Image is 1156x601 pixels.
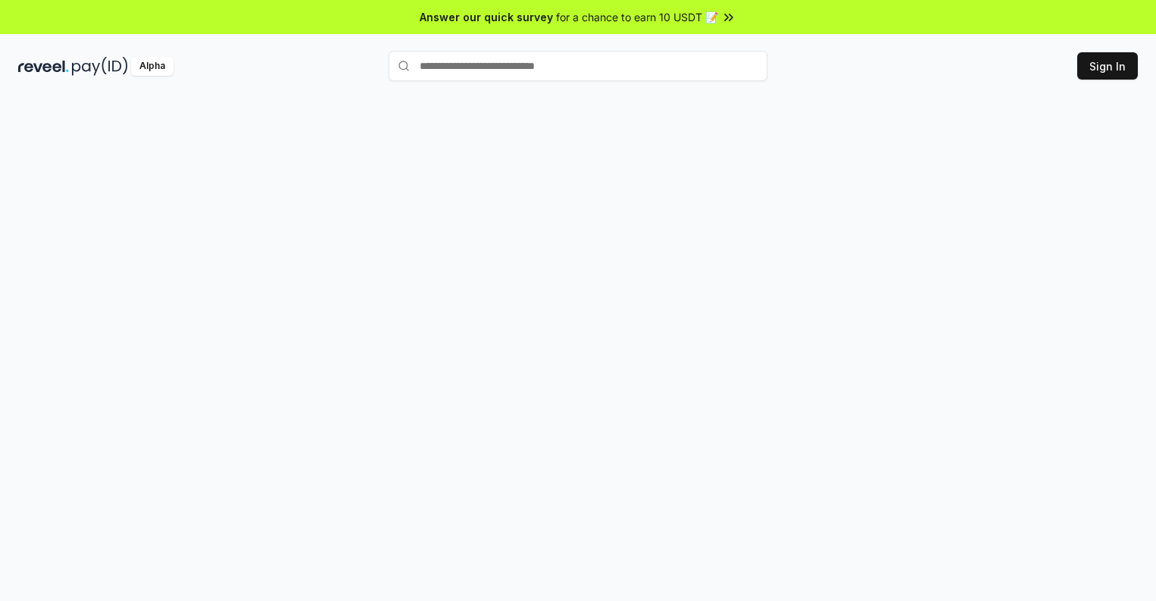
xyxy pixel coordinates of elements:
[131,57,173,76] div: Alpha
[556,9,718,25] span: for a chance to earn 10 USDT 📝
[1077,52,1138,80] button: Sign In
[18,57,69,76] img: reveel_dark
[72,57,128,76] img: pay_id
[420,9,553,25] span: Answer our quick survey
